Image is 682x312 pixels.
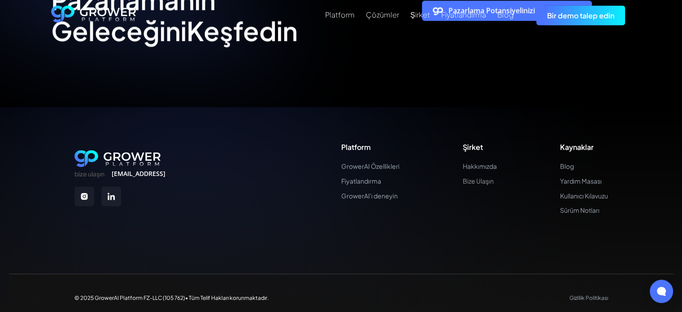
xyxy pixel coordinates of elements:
[497,9,514,20] a: Blog
[463,142,483,152] font: Şirket
[341,192,398,200] font: GrowerAI'ı deneyin
[560,207,608,214] a: Sürüm Notları
[325,10,355,19] font: Platform
[536,6,625,25] a: Bir demo talep edin
[547,11,614,20] font: Bir demo talep edin
[569,295,608,301] a: Gizlilik Politikası
[112,170,165,178] a: [EMAIL_ADDRESS]
[560,162,574,170] font: Blog
[497,10,514,19] font: Blog
[463,177,497,185] a: Bize Ulaşın
[187,14,298,47] font: Keşfedin
[341,177,400,185] a: Fiyatlandırma
[463,177,494,185] font: Bize Ulaşın
[74,170,104,178] font: bize ulaşın
[569,294,608,301] font: Gizlilik Politikası
[341,163,400,170] a: GrowerAI Özellikleri
[560,142,594,152] font: Kaynaklar
[560,206,599,214] font: Sürüm Notları
[560,177,608,185] a: Yardım Masası
[410,9,430,20] a: Şirket
[560,177,602,185] font: Yardım Masası
[560,192,608,200] font: Kullanıcı Kılavuzu
[441,9,486,20] a: Fiyatlandırma
[441,10,486,19] font: Fiyatlandırma
[463,163,497,170] a: Hakkımızda
[341,192,400,200] a: GrowerAI'ı deneyin
[341,177,381,185] font: Fiyatlandırma
[325,9,355,20] a: Platform
[341,142,371,152] font: Platform
[410,10,430,19] font: Şirket
[560,163,608,170] a: Blog
[366,10,399,19] font: Çözümler
[366,9,399,20] a: Çözümler
[112,169,165,178] font: [EMAIL_ADDRESS]
[74,294,269,301] font: © 2025 GrowerAI Platform FZ-LLC (105 762)• Tüm Telif Hakları korunmaktadır.
[51,6,136,26] a: Ev
[560,192,608,200] a: Kullanıcı Kılavuzu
